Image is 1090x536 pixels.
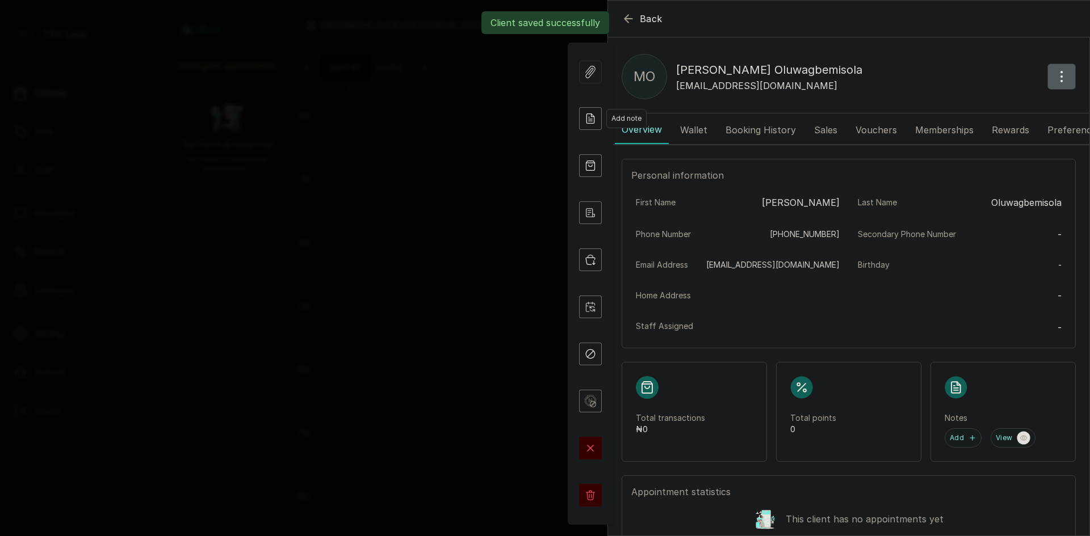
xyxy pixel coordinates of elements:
[985,116,1036,144] button: Rewards
[945,428,982,448] button: Add
[1058,320,1062,334] p: -
[719,116,803,144] button: Booking History
[1058,289,1062,302] p: -
[1058,227,1062,241] p: -
[636,197,676,208] p: First Name
[615,116,669,144] button: Overview
[790,412,907,424] p: Total points
[706,259,840,271] a: [EMAIL_ADDRESS][DOMAIN_NAME]
[643,424,648,434] span: 0
[636,290,691,301] p: Home Address
[991,196,1062,209] p: Oluwagbemisola
[858,259,890,271] p: Birthday
[636,259,688,271] p: Email Address
[636,412,753,424] p: Total transactions
[790,424,795,434] span: 0
[676,61,862,79] p: [PERSON_NAME] Oluwagbemisola
[631,485,1066,499] p: Appointment statistics
[762,196,840,209] p: [PERSON_NAME]
[945,412,1062,424] p: Notes
[676,79,862,92] p: [EMAIL_ADDRESS][DOMAIN_NAME]
[491,16,600,29] p: Client saved successfully
[858,197,897,208] p: Last Name
[579,107,602,130] div: Add note
[849,116,904,144] button: Vouchers
[807,116,844,144] button: Sales
[673,116,714,144] button: Wallet
[631,168,1066,182] p: Personal information
[634,66,656,87] p: MO
[858,229,956,240] p: Secondary Phone Number
[908,116,980,144] button: Memberships
[636,424,753,435] p: ₦
[786,512,944,526] p: This client has no appointments yet
[636,229,691,240] p: Phone Number
[1058,259,1062,271] p: -
[636,320,693,332] p: Staff Assigned
[991,428,1035,448] button: View
[770,229,840,240] a: [PHONE_NUMBER]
